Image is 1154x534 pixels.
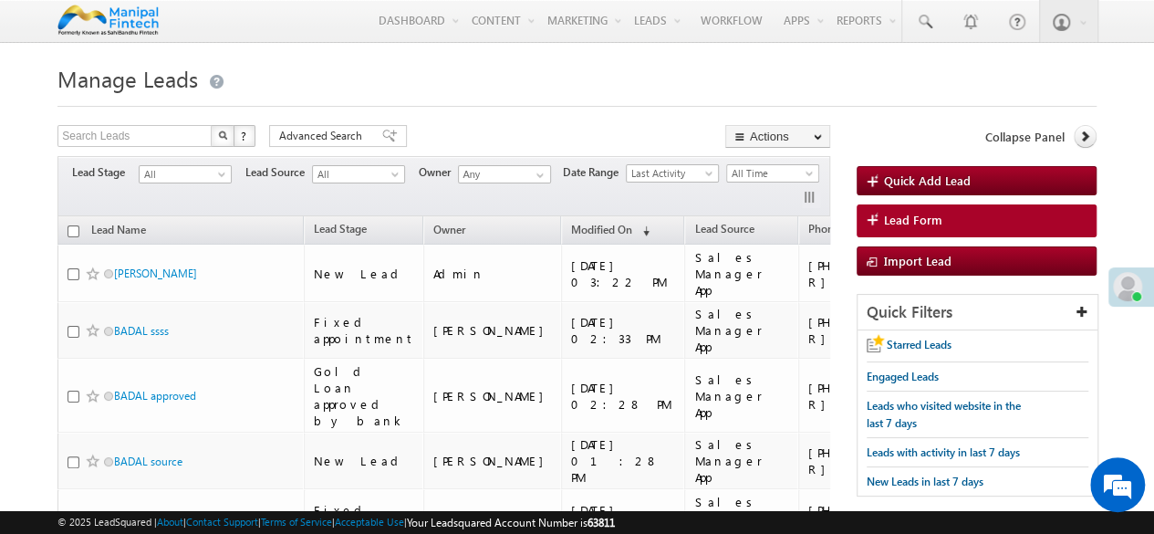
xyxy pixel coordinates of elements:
[314,363,415,429] div: Gold Loan approved by bank
[808,257,927,290] div: [PHONE_NUMBER]
[407,516,615,529] span: Your Leadsquared Account Number is
[635,224,650,238] span: (sorted descending)
[526,166,549,184] a: Show All Items
[261,516,332,528] a: Terms of Service
[563,164,626,181] span: Date Range
[808,222,882,236] span: Phone Number
[571,223,632,236] span: Modified On
[313,166,400,183] span: All
[186,516,258,528] a: Contact Support
[571,380,677,413] div: [DATE] 02:28 PM
[234,125,255,147] button: ?
[458,165,551,183] input: Type to Search
[305,219,376,243] a: Lead Stage
[627,165,713,182] span: Last Activity
[694,306,790,355] div: Sales Manager App
[884,173,971,188] span: Quick Add Lead
[433,223,465,236] span: Owner
[808,445,927,477] div: [PHONE_NUMBER]
[726,164,819,183] a: All Time
[808,314,927,347] div: [PHONE_NUMBER]
[433,388,553,404] div: [PERSON_NAME]
[57,514,615,531] span: © 2025 LeadSquared | | | | |
[694,249,790,298] div: Sales Manager App
[433,266,553,282] div: Admin
[279,128,368,144] span: Advanced Search
[725,125,830,148] button: Actions
[82,220,155,244] a: Lead Name
[312,165,405,183] a: All
[562,219,659,243] a: Modified On (sorted descending)
[335,516,404,528] a: Acceptable Use
[241,128,249,143] span: ?
[799,219,891,243] a: Phone Number
[867,399,1021,430] span: Leads who visited website in the last 7 days
[884,212,942,228] span: Lead Form
[571,314,677,347] div: [DATE] 02:33 PM
[314,314,415,347] div: Fixed appointment
[887,338,951,351] span: Starred Leads
[433,510,553,527] div: [PERSON_NAME]
[857,204,1097,237] a: Lead Form
[985,129,1065,145] span: Collapse Panel
[727,165,814,182] span: All Time
[314,222,367,236] span: Lead Stage
[419,164,458,181] span: Owner
[57,5,159,37] img: Custom Logo
[433,322,553,339] div: [PERSON_NAME]
[808,380,927,413] div: [PHONE_NUMBER]
[114,267,197,280] a: [PERSON_NAME]
[858,295,1097,330] div: Quick Filters
[685,219,763,243] a: Lead Source
[694,222,754,236] span: Lead Source
[867,445,1020,459] span: Leads with activity in last 7 days
[314,266,415,282] div: New Lead
[140,166,226,183] span: All
[57,64,198,93] span: Manage Leads
[694,436,790,486] div: Sales Manager App
[867,475,983,488] span: New Leads in last 7 days
[114,389,196,403] a: BADAL approved
[114,324,169,338] a: BADAL ssss
[72,164,139,181] span: Lead Stage
[245,164,312,181] span: Lead Source
[68,225,79,237] input: Check all records
[884,253,951,268] span: Import Lead
[626,164,719,183] a: Last Activity
[694,372,790,421] div: Sales Manager App
[314,453,415,469] div: New Lead
[587,516,615,529] span: 63811
[157,516,183,528] a: About
[218,131,227,140] img: Search
[433,453,553,469] div: [PERSON_NAME]
[867,370,939,383] span: Engaged Leads
[114,455,182,468] a: BADAL source
[571,436,677,486] div: [DATE] 01:28 PM
[571,257,677,290] div: [DATE] 03:22 PM
[139,165,232,183] a: All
